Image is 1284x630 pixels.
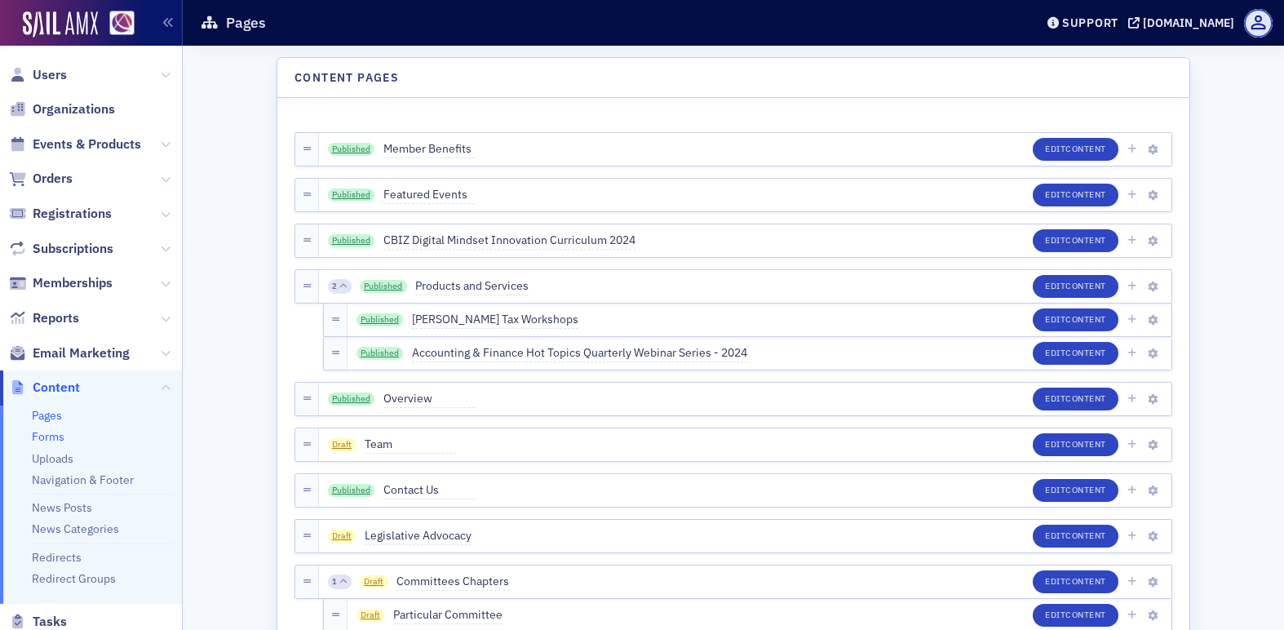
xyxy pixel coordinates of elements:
button: EditContent [1033,184,1118,206]
a: News Categories [32,521,119,536]
a: Orders [9,170,73,188]
span: Draft [328,530,356,543]
a: Navigation & Footer [32,472,134,487]
h1: Pages [226,13,266,33]
a: Redirect Groups [32,571,116,586]
span: Member Benefits [383,140,475,158]
span: Content [33,379,80,397]
a: News Posts [32,500,92,515]
span: Products and Services [415,277,529,295]
a: Events & Products [9,135,141,153]
a: Pages [32,408,62,423]
a: Published [360,280,407,293]
span: 2 [332,281,337,292]
span: Featured Events [383,186,475,204]
span: Reports [33,309,79,327]
button: EditContent [1033,525,1118,548]
span: CBIZ Digital Mindset Innovation Curriculum 2024 [383,232,635,250]
a: Published [328,234,375,247]
span: Draft [328,438,356,451]
a: Published [328,189,375,202]
h4: Content Pages [294,69,399,87]
span: Subscriptions [33,240,113,258]
span: Users [33,66,67,84]
span: 1 [332,576,337,588]
span: Contact Us [383,481,475,499]
img: SailAMX [23,11,98,38]
button: [DOMAIN_NAME] [1128,17,1240,29]
button: EditContent [1033,388,1118,410]
span: Particular Committee [393,606,503,624]
img: SailAMX [109,11,135,36]
span: Organizations [33,100,115,118]
span: Content [1065,393,1106,404]
span: Content [1065,575,1106,587]
button: EditContent [1033,342,1118,365]
a: Users [9,66,67,84]
span: Content [1065,313,1106,325]
button: EditContent [1033,275,1118,298]
button: EditContent [1033,229,1118,252]
div: [DOMAIN_NAME] [1143,16,1234,30]
span: Email Marketing [33,344,130,362]
div: Support [1062,16,1118,30]
a: Published [328,143,375,156]
a: Content [9,379,80,397]
span: Registrations [33,205,112,223]
span: Orders [33,170,73,188]
a: Published [328,393,375,406]
a: Reports [9,309,79,327]
span: Draft [356,609,385,622]
a: Published [356,313,404,326]
span: Content [1065,484,1106,495]
span: Events & Products [33,135,141,153]
button: EditContent [1033,604,1118,627]
a: Email Marketing [9,344,130,362]
span: Content [1065,143,1106,154]
span: Legislative Advocacy [365,527,472,545]
span: Team [365,436,456,454]
a: Published [328,484,375,497]
a: View Homepage [98,11,135,38]
span: Content [1065,609,1106,620]
a: Uploads [32,451,73,466]
span: Content [1065,438,1106,450]
span: Content [1065,347,1106,358]
span: [PERSON_NAME] Tax Workshops [412,311,578,329]
a: Registrations [9,205,112,223]
a: Memberships [9,274,113,292]
button: EditContent [1033,479,1118,502]
span: Memberships [33,274,113,292]
a: Organizations [9,100,115,118]
span: Overview [383,390,475,408]
a: Redirects [32,550,82,565]
button: EditContent [1033,138,1118,161]
span: Profile [1244,9,1273,38]
span: Content [1065,530,1106,541]
span: Content [1065,280,1106,291]
button: EditContent [1033,433,1118,456]
span: Content [1065,234,1106,246]
a: Published [356,347,404,360]
a: Forms [32,429,64,444]
span: Accounting & Finance Hot Topics Quarterly Webinar Series - 2024 [412,344,747,362]
span: Committees Chapters [396,573,509,591]
button: EditContent [1033,570,1118,593]
a: Subscriptions [9,240,113,258]
span: Content [1065,189,1106,200]
button: EditContent [1033,308,1118,331]
span: Draft [360,575,388,588]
